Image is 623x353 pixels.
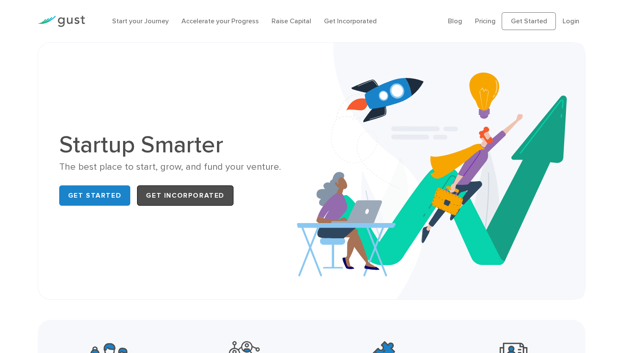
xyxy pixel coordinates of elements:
a: Get Incorporated [137,185,233,206]
a: Get Started [502,12,556,30]
h1: Startup Smarter [59,133,305,157]
img: Gust Logo [38,16,85,27]
a: Start your Journey [112,17,169,25]
a: Get Started [59,185,131,206]
a: Accelerate your Progress [181,17,259,25]
a: Login [562,17,579,25]
a: Get Incorporated [324,17,377,25]
a: Raise Capital [272,17,311,25]
div: The best place to start, grow, and fund your venture. [59,161,305,173]
a: Blog [448,17,462,25]
a: Pricing [475,17,495,25]
img: Startup Smarter Hero [297,43,585,299]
